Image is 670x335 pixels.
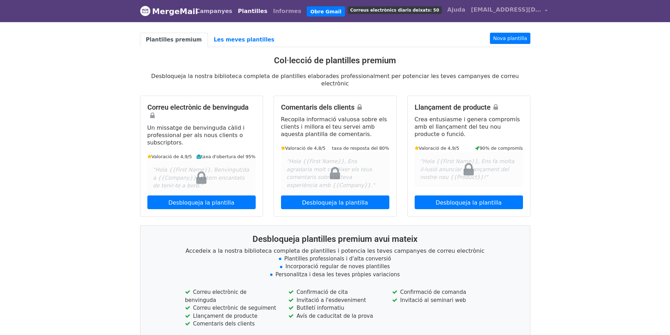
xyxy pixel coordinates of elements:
[185,247,484,254] font: Accedeix a la nostra biblioteca completa de plantilles i potencia les teves campanyes de correu e...
[147,195,256,209] a: Desbloqueja la plantilla
[275,271,400,278] font: Personalitza i desa les teves pròpies variacions
[400,297,466,303] font: Invitació al seminari web
[296,305,344,311] font: Butlletí informatiu
[302,199,368,206] font: Desbloqueja la plantilla
[415,103,491,111] font: Llançament de producte
[208,33,280,47] a: Les meves plantilles
[415,116,520,137] font: Crea entusiasme i genera compromís amb el llançament del teu nou producte o funció.
[147,103,249,111] font: Correu electrònic de benvinguda
[281,195,389,209] a: Desbloqueja la plantilla
[445,3,468,17] a: Ajuda
[193,4,235,18] a: Campanyes
[400,289,466,295] font: Confirmació de comanda
[270,4,304,18] a: Informes
[468,3,550,19] a: [EMAIL_ADDRESS][DOMAIN_NAME]
[238,8,267,14] font: Plantilles
[310,8,341,14] font: Obre Gmail
[419,146,459,151] font: Valoració de 4,9/5
[635,301,670,335] div: Giny del xat
[350,8,439,13] font: Correus electrònics diaris deixats: 50
[296,289,348,295] font: Confirmació de cita
[147,124,245,146] font: Un missatge de benvinguda càlid i professional per als nous clients o subscriptors.
[193,305,276,311] font: Correu electrònic de seguiment
[235,4,270,18] a: Plantilles
[436,199,502,206] font: Desbloqueja la plantilla
[140,33,208,47] a: Plantilles premium
[493,36,527,41] font: Nova plantilla
[479,146,523,151] font: 90% de compromís
[185,289,247,303] font: Correu electrònic de benvinguda
[201,154,256,159] font: taxa d'obertura del 95%
[196,8,232,14] font: Campanyes
[140,6,151,16] img: Logotip de MergeMail
[296,313,373,319] font: Avís de caducitat de la prova
[168,199,235,206] font: Desbloqueja la plantilla
[447,6,466,13] font: Ajuda
[415,195,523,209] a: Desbloqueja la plantilla
[214,37,274,43] font: Les meves plantilles
[193,313,257,319] font: Llançament de producte
[146,37,202,43] font: Plantilles premium
[140,4,187,19] a: MergeMail
[284,256,391,262] font: Plantilles professionals i d'alta conversió
[152,7,198,16] font: MergeMail
[151,73,519,87] font: Desbloqueja la nostra biblioteca completa de plantilles elaborades professionalment per potenciar...
[281,103,355,111] font: Comentaris dels clients
[296,297,366,303] font: Invitació a l'esdeveniment
[635,301,670,335] iframe: Chat Widget
[193,321,255,327] font: Comentaris dels clients
[285,263,390,270] font: Incorporació regular de noves plantilles
[307,6,345,17] a: Obre Gmail
[345,3,445,17] a: Correus electrònics diaris deixats: 50
[490,33,530,44] a: Nova plantilla
[281,116,387,137] font: Recopila informació valuosa sobre els clients i millora el teu servei amb aquesta plantilla de co...
[332,146,389,151] font: taxa de resposta del 80%
[274,56,396,65] font: Col·lecció de plantilles premium
[273,8,301,14] font: Informes
[471,6,581,13] font: [EMAIL_ADDRESS][DOMAIN_NAME]
[253,234,417,244] font: Desbloqueja plantilles premium avui mateix
[152,154,192,159] font: Valoració de 4,9/5
[285,146,326,151] font: Valoració de 4,8/5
